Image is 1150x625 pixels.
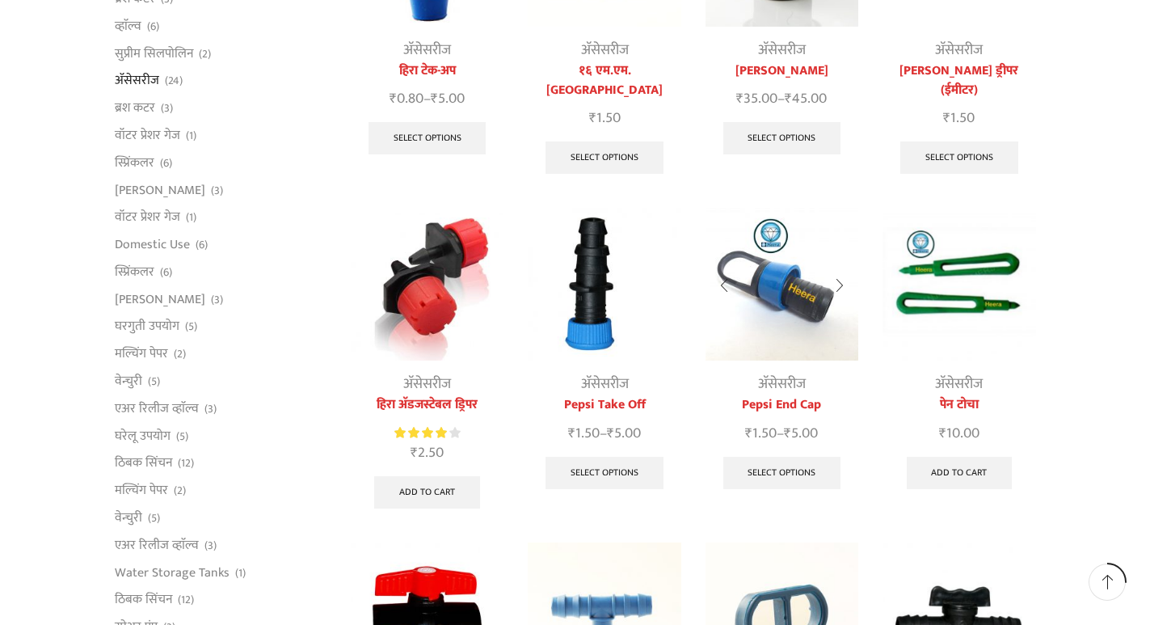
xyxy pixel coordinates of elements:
[568,421,600,446] bdi: 1.50
[351,88,503,110] span: –
[115,586,172,614] a: ठिबक सिंचन
[115,176,205,204] a: [PERSON_NAME]
[939,421,946,446] span: ₹
[528,423,680,445] span: –
[706,88,858,110] span: –
[883,208,1035,361] img: PEN TOCHA
[115,340,168,368] a: मल्चिंग पेपर
[351,208,503,361] img: Heera Adjustable Dripper
[147,19,159,35] span: (6)
[706,423,858,445] span: –
[185,319,197,335] span: (5)
[943,106,975,130] bdi: 1.50
[568,421,575,446] span: ₹
[204,538,217,554] span: (3)
[351,395,503,415] a: हिरा अ‍ॅडजस्टेबल ड्रिपर
[935,38,983,62] a: अ‍ॅसेसरीज
[115,450,172,477] a: ठिबक सिंचन
[528,61,680,100] a: १६ एम.एम. [GEOGRAPHIC_DATA]
[148,510,160,526] span: (5)
[390,87,397,111] span: ₹
[196,237,208,253] span: (6)
[784,421,791,446] span: ₹
[723,122,841,154] a: Select options for “फ्लश व्हाॅल्व”
[148,374,160,390] span: (5)
[784,421,818,446] bdi: 5.00
[115,231,190,259] a: Domestic Use
[723,457,841,489] a: Select options for “Pepsi End Cap”
[115,559,230,586] a: Water Storage Tanks
[115,368,142,395] a: वेन्चुरी
[115,477,168,505] a: मल्चिंग पेपर
[204,401,217,417] span: (3)
[394,424,460,441] div: Rated 4.00 out of 5
[115,531,199,559] a: एअर रिलीज व्हाॅल्व
[394,424,447,441] span: Rated out of 5
[581,372,629,396] a: अ‍ॅसेसरीज
[403,372,451,396] a: अ‍ॅसेसरीज
[115,422,171,450] a: घरेलू उपयोग
[199,46,211,62] span: (2)
[351,61,503,81] a: हिरा टेक-अप
[115,95,155,122] a: ब्रश कटर
[160,264,172,281] span: (6)
[528,208,680,361] img: pepsi take up
[745,421,777,446] bdi: 1.50
[160,155,172,171] span: (6)
[736,87,777,111] bdi: 35.00
[174,346,186,362] span: (2)
[369,122,487,154] a: Select options for “हिरा टेक-अप”
[403,38,451,62] a: अ‍ॅसेसरीज
[939,421,979,446] bdi: 10.00
[411,441,418,465] span: ₹
[178,455,194,471] span: (12)
[745,421,752,446] span: ₹
[546,457,663,489] a: Select options for “Pepsi Take Off”
[607,421,641,446] bdi: 5.00
[758,38,806,62] a: अ‍ॅसेसरीज
[935,372,983,396] a: अ‍ॅसेसरीज
[211,183,223,199] span: (3)
[211,292,223,308] span: (3)
[165,73,183,89] span: (24)
[115,504,142,531] a: वेन्चुरी
[785,87,827,111] bdi: 45.00
[589,106,621,130] bdi: 1.50
[390,87,423,111] bdi: 0.80
[883,395,1035,415] a: पेन टोचा
[907,457,1013,489] a: Add to cart: “पेन टोचा”
[161,100,173,116] span: (3)
[581,38,629,62] a: अ‍ॅसेसरीज
[235,565,246,581] span: (1)
[589,106,596,130] span: ₹
[186,209,196,226] span: (1)
[374,476,480,509] a: Add to cart: “हिरा अ‍ॅडजस्टेबल ड्रिपर”
[115,12,141,40] a: व्हाॅल्व
[115,149,154,176] a: स्प्रिंकलर
[115,67,159,95] a: अ‍ॅसेसरीज
[115,40,193,67] a: सुप्रीम सिलपोलिन
[607,421,614,446] span: ₹
[528,395,680,415] a: Pepsi Take Off
[431,87,465,111] bdi: 5.00
[176,429,188,445] span: (5)
[178,592,194,608] span: (12)
[706,61,858,81] a: [PERSON_NAME]
[785,87,792,111] span: ₹
[736,87,743,111] span: ₹
[186,128,196,144] span: (1)
[758,372,806,396] a: अ‍ॅसेसरीज
[411,441,444,465] bdi: 2.50
[174,483,186,499] span: (2)
[115,313,179,340] a: घरगुती उपयोग
[115,395,199,422] a: एअर रिलीज व्हाॅल्व
[115,285,205,313] a: [PERSON_NAME]
[706,208,858,361] img: Pepsi End Cap
[115,122,180,150] a: वॉटर प्रेशर गेज
[883,61,1035,100] a: [PERSON_NAME] ड्रीपर (ईमीटर)
[115,258,154,285] a: स्प्रिंकलर
[900,141,1018,174] a: Select options for “हिरा ओनलाईन ड्रीपर (ईमीटर)”
[546,141,663,174] a: Select options for “१६ एम.एम. जोईनर”
[706,395,858,415] a: Pepsi End Cap
[115,204,180,231] a: वॉटर प्रेशर गेज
